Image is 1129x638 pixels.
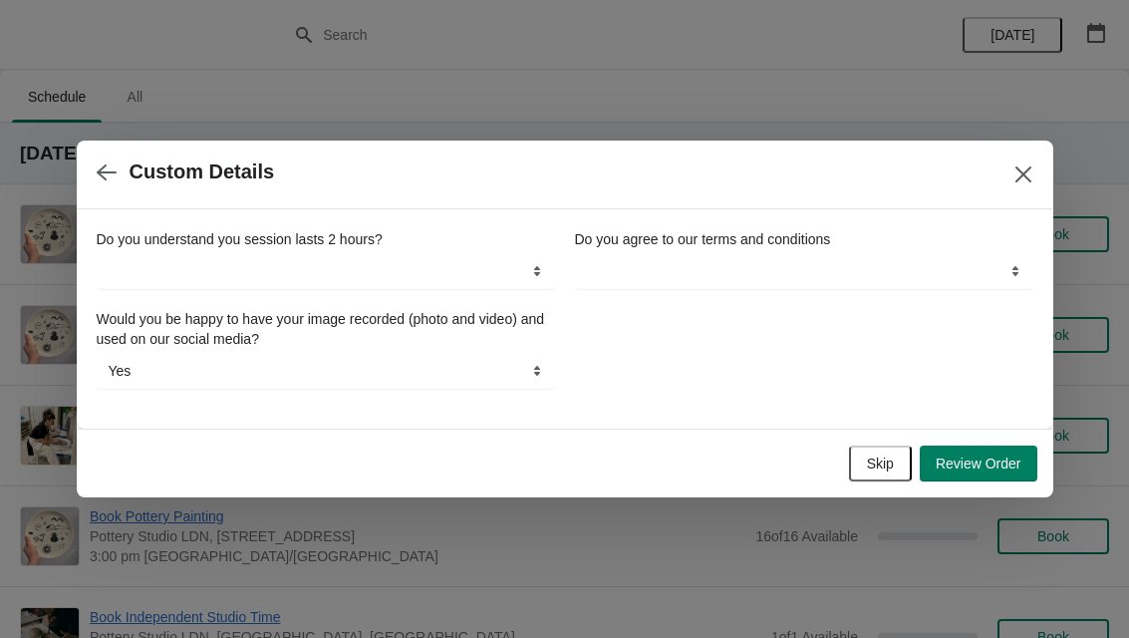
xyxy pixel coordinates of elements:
label: Do you agree to our terms and conditions [575,229,831,249]
label: Would you be happy to have your image recorded (photo and video) and used on our social media? [97,309,555,349]
span: Review Order [936,456,1021,472]
h2: Custom Details [130,160,275,183]
button: Close [1005,157,1041,192]
button: Review Order [920,446,1037,481]
button: Skip [849,446,912,481]
span: Skip [867,456,894,472]
label: Do you understand you session lasts 2 hours? [97,229,383,249]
